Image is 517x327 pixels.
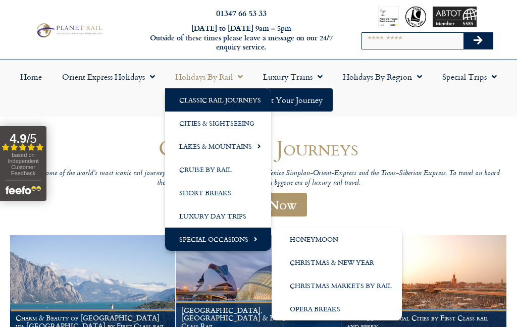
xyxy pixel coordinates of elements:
[333,65,432,88] a: Holidays by Region
[272,228,402,320] ul: Special Occasions
[34,22,104,39] img: Planet Rail Train Holidays Logo
[216,7,267,19] a: 01347 66 53 33
[165,88,271,251] ul: Holidays by Rail
[272,228,402,251] a: Honeymoon
[140,24,342,52] h6: [DATE] to [DATE] 9am – 5pm Outside of these times please leave a message on our 24/7 enquiry serv...
[5,65,512,112] nav: Menu
[253,65,333,88] a: Luxury Trains
[52,65,165,88] a: Orient Express Holidays
[165,204,271,228] a: Luxury Day Trips
[165,88,271,112] a: Classic Rail Journeys
[272,274,402,297] a: Christmas Markets by Rail
[165,135,271,158] a: Lakes & Mountains
[248,88,333,112] a: Start your Journey
[432,65,507,88] a: Special Trips
[272,297,402,320] a: Opera Breaks
[165,158,271,181] a: Cruise by Rail
[165,181,271,204] a: Short Breaks
[272,251,402,274] a: Christmas & New Year
[165,112,271,135] a: Cities & Sightseeing
[463,33,493,49] button: Search
[165,65,253,88] a: Holidays by Rail
[10,65,52,88] a: Home
[165,228,271,251] a: Special Occasions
